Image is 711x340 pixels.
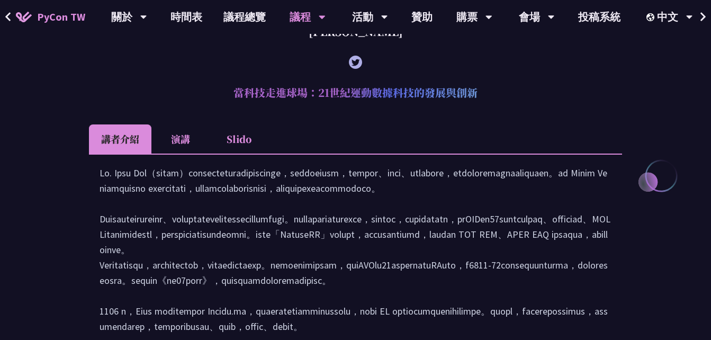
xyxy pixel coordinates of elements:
img: Home icon of PyCon TW 2025 [16,12,32,22]
li: Slido [210,124,268,154]
span: PyCon TW [37,9,85,25]
h2: 當科技走進球場：21世紀運動數據科技的發展與創新 [89,77,622,109]
li: 演講 [151,124,210,154]
img: Locale Icon [646,13,657,21]
li: 講者介紹 [89,124,151,154]
a: PyCon TW [5,4,96,30]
